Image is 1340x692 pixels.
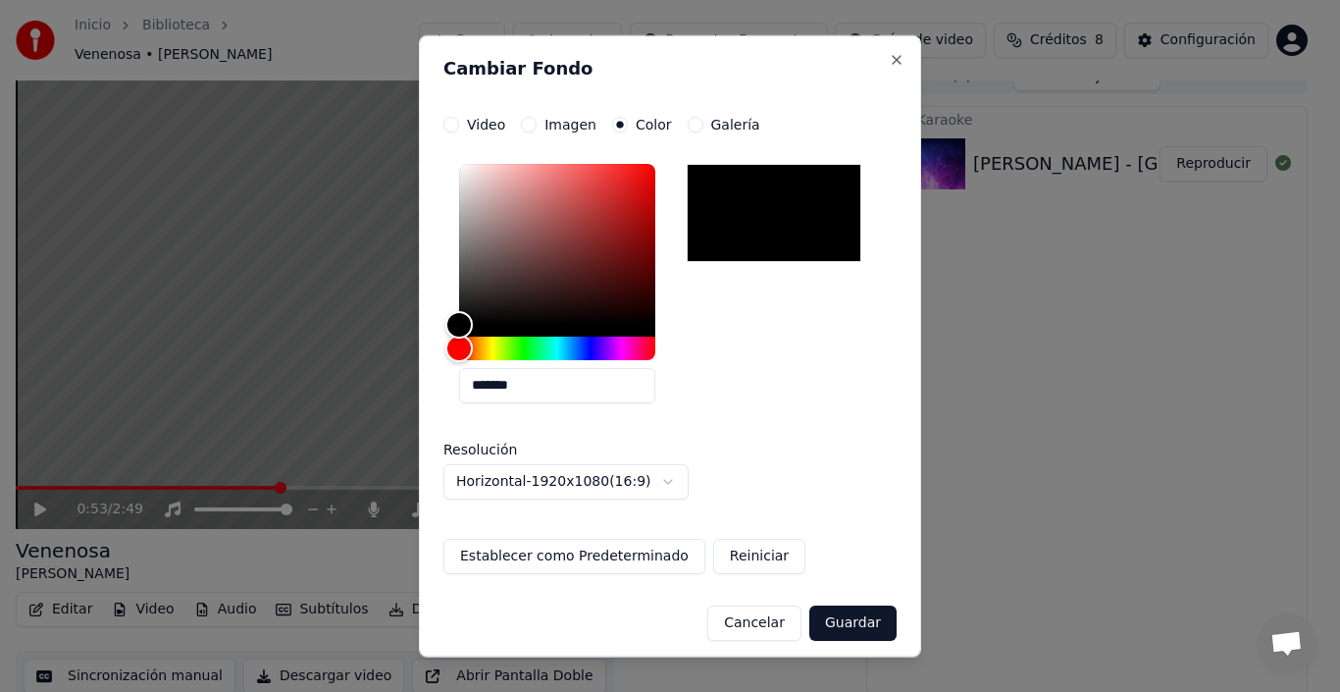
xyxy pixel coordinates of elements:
button: Establecer como Predeterminado [443,538,705,573]
label: Video [467,117,505,131]
div: Color [459,163,655,324]
h2: Cambiar Fondo [443,59,897,77]
button: Reiniciar [713,538,805,573]
label: Imagen [544,117,596,131]
div: Hue [459,336,655,359]
label: Resolución [443,442,640,455]
button: Guardar [809,605,897,640]
label: Galería [711,117,760,131]
label: Color [636,117,672,131]
button: Cancelar [707,605,801,640]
